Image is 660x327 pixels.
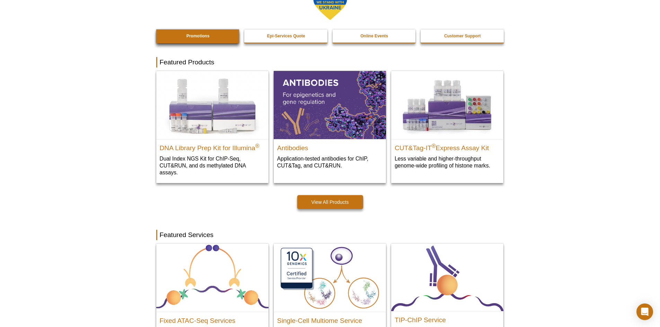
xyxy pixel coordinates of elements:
h2: CUT&Tag-IT Express Assay Kit [395,141,500,152]
sup: ® [255,143,259,148]
a: Promotions [156,29,240,43]
div: Open Intercom Messenger [636,303,653,320]
p: Dual Index NGS Kit for ChIP-Seq, CUT&RUN, and ds methylated DNA assays. [160,155,265,176]
h2: DNA Library Prep Kit for Illumina [160,141,265,152]
img: TIP-ChIP Service [391,244,503,311]
a: CUT&Tag-IT® Express Assay Kit CUT&Tag-IT®Express Assay Kit Less variable and higher-throughput ge... [391,71,503,176]
a: DNA Library Prep Kit for Illumina DNA Library Prep Kit for Illumina® Dual Index NGS Kit for ChIP-... [156,71,269,183]
img: DNA Library Prep Kit for Illumina [156,71,269,139]
a: All Antibodies Antibodies Application-tested antibodies for ChIP, CUT&Tag, and CUT&RUN. [274,71,386,176]
a: View All Products [297,195,363,209]
p: Less variable and higher-throughput genome-wide profiling of histone marks​. [395,155,500,169]
h2: Fixed ATAC-Seq Services [160,314,265,324]
strong: Epi-Services Quote [267,34,305,38]
img: All Antibodies [274,71,386,139]
strong: Promotions [186,34,210,38]
h2: TIP-ChIP Service [395,313,500,324]
a: Epi-Services Quote [244,29,328,43]
h2: Antibodies [277,141,382,152]
h2: Featured Services [156,230,504,240]
p: Application-tested antibodies for ChIP, CUT&Tag, and CUT&RUN. [277,155,382,169]
h2: Featured Products [156,57,504,67]
img: Fixed ATAC-Seq Services [156,244,269,312]
sup: ® [432,143,436,148]
img: Single-Cell Multiome Servicee [274,244,386,312]
img: CUT&Tag-IT® Express Assay Kit [391,71,503,139]
a: Customer Support [421,29,504,43]
a: Online Events [333,29,416,43]
strong: Online Events [360,34,388,38]
strong: Customer Support [444,34,481,38]
h2: Single-Cell Multiome Service [277,314,382,324]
